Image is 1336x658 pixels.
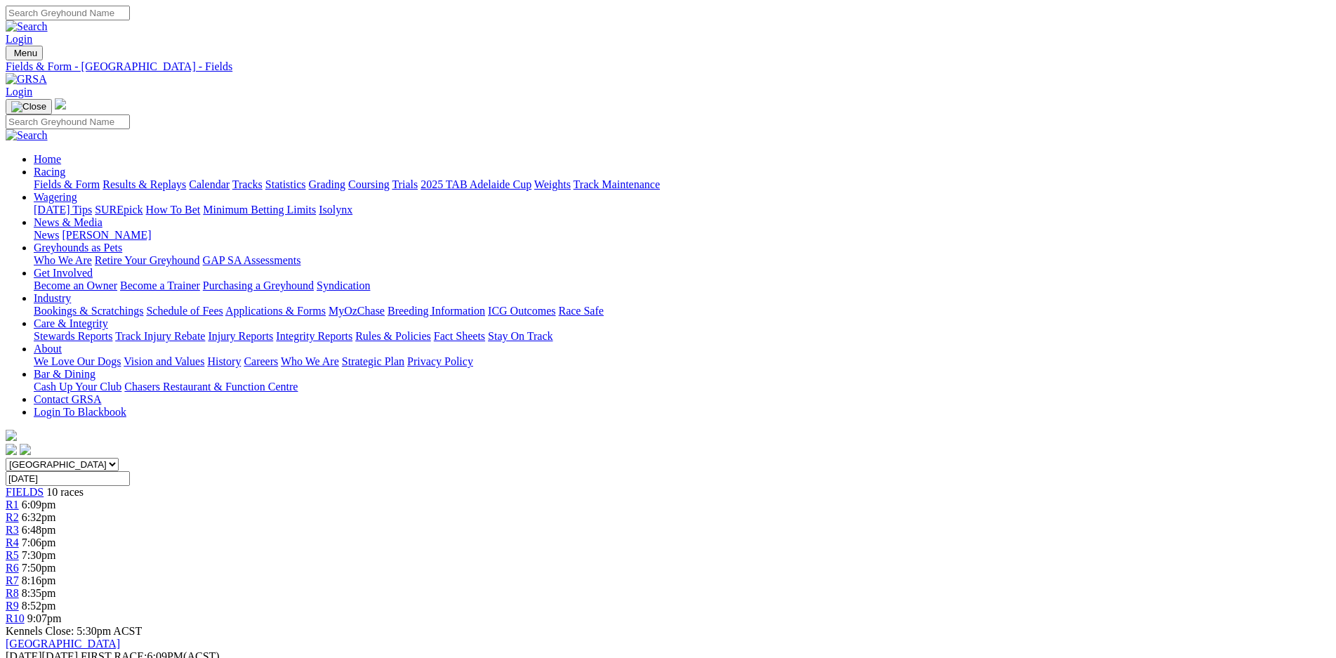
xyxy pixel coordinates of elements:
a: R4 [6,537,19,548]
span: 9:07pm [27,612,62,624]
a: Strategic Plan [342,355,404,367]
div: Industry [34,305,1330,317]
a: Bookings & Scratchings [34,305,143,317]
a: Stay On Track [488,330,553,342]
img: logo-grsa-white.png [6,430,17,441]
a: Applications & Forms [225,305,326,317]
img: twitter.svg [20,444,31,455]
span: R5 [6,549,19,561]
a: [PERSON_NAME] [62,229,151,241]
a: Isolynx [319,204,352,216]
a: News & Media [34,216,102,228]
a: Injury Reports [208,330,273,342]
a: Rules & Policies [355,330,431,342]
a: Tracks [232,178,263,190]
a: Statistics [265,178,306,190]
a: Syndication [317,279,370,291]
a: Integrity Reports [276,330,352,342]
a: We Love Our Dogs [34,355,121,367]
img: Search [6,129,48,142]
span: 8:52pm [22,600,56,612]
div: News & Media [34,229,1330,242]
a: News [34,229,59,241]
a: Who We Are [281,355,339,367]
button: Toggle navigation [6,99,52,114]
img: facebook.svg [6,444,17,455]
a: FIELDS [6,486,44,498]
span: 6:09pm [22,499,56,511]
div: Greyhounds as Pets [34,254,1330,267]
div: About [34,355,1330,368]
button: Toggle navigation [6,46,43,60]
a: Fields & Form [34,178,100,190]
a: Bar & Dining [34,368,95,380]
img: logo-grsa-white.png [55,98,66,110]
a: Fact Sheets [434,330,485,342]
div: Get Involved [34,279,1330,292]
a: R1 [6,499,19,511]
a: Greyhounds as Pets [34,242,122,254]
a: Fields & Form - [GEOGRAPHIC_DATA] - Fields [6,60,1330,73]
input: Select date [6,471,130,486]
input: Search [6,114,130,129]
span: 8:35pm [22,587,56,599]
a: Chasers Restaurant & Function Centre [124,381,298,393]
div: Racing [34,178,1330,191]
span: Kennels Close: 5:30pm ACST [6,625,142,637]
span: R6 [6,562,19,574]
a: R7 [6,574,19,586]
a: R8 [6,587,19,599]
a: Get Involved [34,267,93,279]
span: 6:48pm [22,524,56,536]
a: Coursing [348,178,390,190]
a: Calendar [189,178,230,190]
a: Care & Integrity [34,317,108,329]
span: 7:06pm [22,537,56,548]
a: Stewards Reports [34,330,112,342]
a: Trials [392,178,418,190]
a: R2 [6,511,19,523]
a: Retire Your Greyhound [95,254,200,266]
span: 8:16pm [22,574,56,586]
a: [GEOGRAPHIC_DATA] [6,638,120,650]
a: [DATE] Tips [34,204,92,216]
div: Bar & Dining [34,381,1330,393]
a: Track Injury Rebate [115,330,205,342]
img: GRSA [6,73,47,86]
a: Home [34,153,61,165]
a: Grading [309,178,345,190]
a: Contact GRSA [34,393,101,405]
a: Who We Are [34,254,92,266]
a: 2025 TAB Adelaide Cup [421,178,531,190]
div: Wagering [34,204,1330,216]
a: R9 [6,600,19,612]
a: Login [6,33,32,45]
a: Breeding Information [388,305,485,317]
a: SUREpick [95,204,143,216]
span: 10 races [46,486,84,498]
img: Search [6,20,48,33]
a: R3 [6,524,19,536]
a: Weights [534,178,571,190]
a: Racing [34,166,65,178]
a: Industry [34,292,71,304]
a: Vision and Values [124,355,204,367]
a: Privacy Policy [407,355,473,367]
a: Purchasing a Greyhound [203,279,314,291]
a: How To Bet [146,204,201,216]
a: R10 [6,612,25,624]
a: Schedule of Fees [146,305,223,317]
a: Become a Trainer [120,279,200,291]
a: GAP SA Assessments [203,254,301,266]
span: 7:50pm [22,562,56,574]
a: Minimum Betting Limits [203,204,316,216]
